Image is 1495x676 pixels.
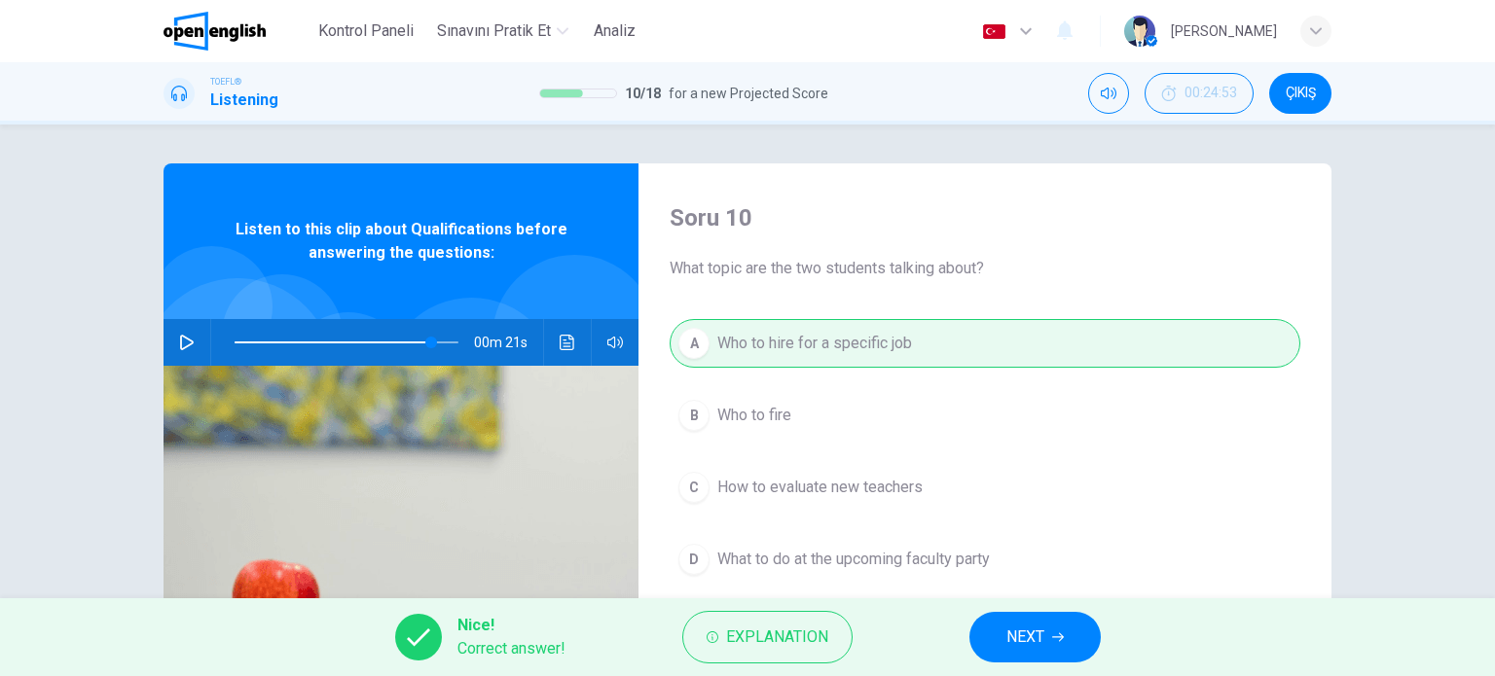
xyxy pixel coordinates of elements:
span: Nice! [457,614,565,637]
span: What topic are the two students talking about? [670,257,1300,280]
span: TOEFL® [210,75,241,89]
img: tr [982,24,1006,39]
img: OpenEnglish logo [164,12,266,51]
span: Analiz [594,19,636,43]
button: NEXT [969,612,1101,662]
span: Listen to this clip about Qualifications before answering the questions: [227,218,575,265]
h1: Listening [210,89,278,112]
button: Sınavını Pratik Et [429,14,576,49]
div: Hide [1145,73,1254,114]
span: Sınavını Pratik Et [437,19,551,43]
div: [PERSON_NAME] [1171,19,1277,43]
span: 00m 21s [474,319,543,366]
button: ÇIKIŞ [1269,73,1331,114]
button: Analiz [584,14,646,49]
span: Correct answer! [457,637,565,660]
span: 10 / 18 [625,82,661,105]
button: 00:24:53 [1145,73,1254,114]
a: OpenEnglish logo [164,12,310,51]
span: Kontrol Paneli [318,19,414,43]
span: Explanation [726,623,828,651]
div: Mute [1088,73,1129,114]
span: for a new Projected Score [669,82,828,105]
span: ÇIKIŞ [1286,86,1316,101]
span: 00:24:53 [1185,86,1237,101]
button: Kontrol Paneli [310,14,421,49]
button: Explanation [682,611,853,663]
img: Profile picture [1124,16,1155,47]
h4: Soru 10 [670,202,1300,233]
button: Ses transkripsiyonunu görmek için tıklayın [552,319,583,366]
span: NEXT [1006,623,1044,651]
